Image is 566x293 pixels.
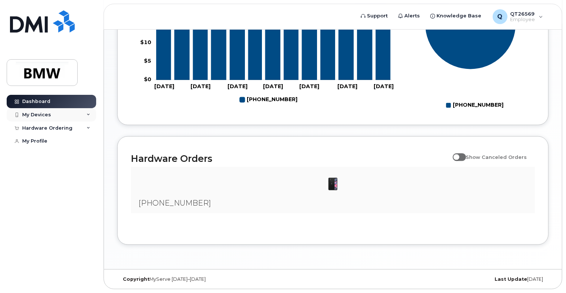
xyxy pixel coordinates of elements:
tspan: [DATE] [299,83,319,90]
g: 864-720-9082 [240,94,297,106]
span: [PHONE_NUMBER] [138,199,211,207]
a: Alerts [393,9,425,23]
iframe: Messenger Launcher [534,261,560,287]
span: QT26569 [511,11,535,17]
input: Show Canceled Orders [453,150,459,156]
span: Q [498,12,503,21]
strong: Last Update [495,276,527,282]
tspan: [DATE] [263,83,283,90]
tspan: [DATE] [337,83,357,90]
tspan: [DATE] [374,83,394,90]
span: Employee [511,17,535,23]
h2: Hardware Orders [131,153,449,164]
div: [DATE] [405,276,549,282]
tspan: [DATE] [227,83,247,90]
tspan: $5 [144,58,151,64]
g: Legend [240,94,297,106]
g: Legend [446,99,504,111]
span: Show Canceled Orders [466,154,527,160]
tspan: [DATE] [154,83,174,90]
div: QT26569 [488,9,548,24]
tspan: $0 [144,76,151,83]
span: Support [367,12,388,20]
div: MyServe [DATE]–[DATE] [117,276,261,282]
tspan: [DATE] [191,83,210,90]
a: Support [356,9,393,23]
span: Knowledge Base [437,12,482,20]
tspan: $10 [140,39,151,46]
a: Knowledge Base [425,9,487,23]
strong: Copyright [123,276,149,282]
span: Alerts [405,12,420,20]
img: iPhone_11.jpg [326,177,340,192]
